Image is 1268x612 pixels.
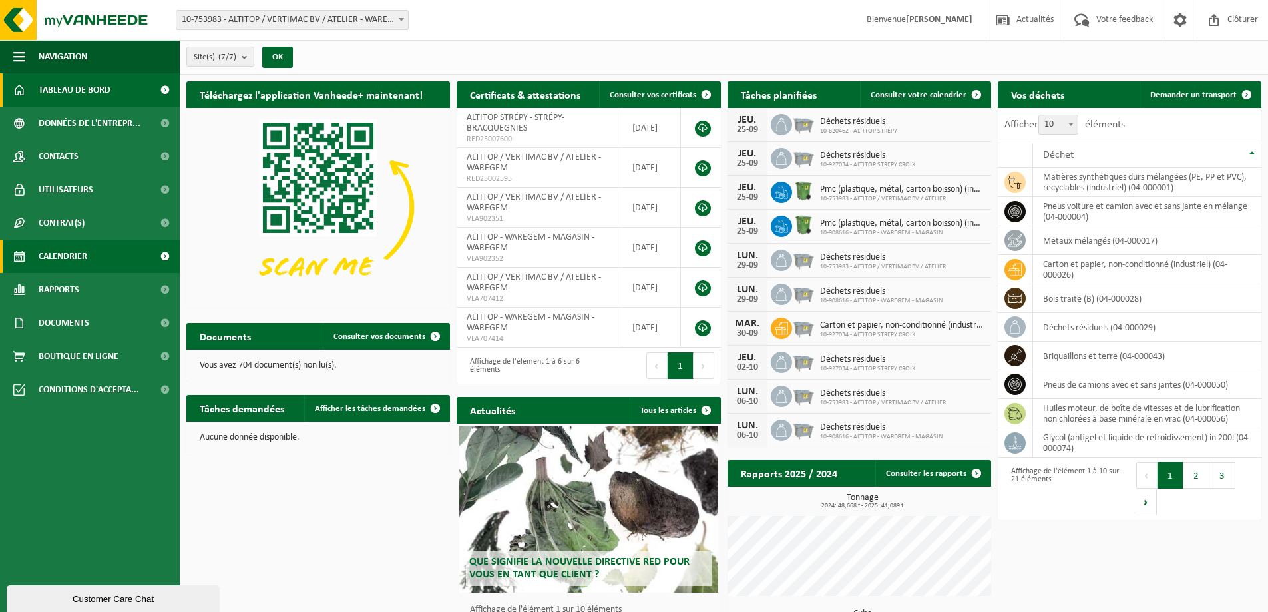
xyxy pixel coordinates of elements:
span: 10-820462 - ALTITOP STRÉPY [820,127,897,135]
span: Utilisateurs [39,173,93,206]
div: 25-09 [734,227,761,236]
span: 10-753983 - ALTITOP / VERTIMAC BV / ATELIER [820,195,984,203]
img: WB-2500-GAL-GY-01 [792,112,815,135]
a: Consulter votre calendrier [860,81,990,108]
td: huiles moteur, de boîte de vitesses et de lubrification non chlorées à base minérale en vrac (04-... [1033,399,1261,428]
span: VLA707414 [467,334,612,344]
div: Affichage de l'élément 1 à 6 sur 6 éléments [463,351,582,380]
div: 25-09 [734,125,761,135]
div: 29-09 [734,295,761,304]
a: Que signifie la nouvelle directive RED pour vous en tant que client ? [459,426,718,593]
span: VLA902352 [467,254,612,264]
div: 06-10 [734,397,761,406]
span: Tableau de bord [39,73,110,107]
span: ALTITOP / VERTIMAC BV / ATELIER - WAREGEM [467,272,601,293]
button: Next [1136,489,1157,515]
span: 10-927034 - ALTITOP STREPY CROIX [820,331,984,339]
span: Déchets résiduels [820,151,915,161]
span: Pmc (plastique, métal, carton boisson) (industriel) [820,218,984,229]
img: WB-2500-GAL-GY-01 [792,384,815,406]
span: 10-908616 - ALTITOP - WAREGEM - MAGASIN [820,297,943,305]
span: Consulter vos documents [333,332,425,341]
span: Consulter vos certificats [610,91,696,99]
div: LUN. [734,386,761,397]
td: [DATE] [622,108,681,148]
div: JEU. [734,216,761,227]
div: JEU. [734,149,761,159]
h2: Vos déchets [998,81,1078,107]
span: Consulter votre calendrier [871,91,966,99]
span: Afficher les tâches demandées [315,404,425,413]
span: RED25007600 [467,134,612,145]
span: Déchets résiduels [820,354,915,365]
span: Navigation [39,40,87,73]
button: OK [262,47,293,68]
span: 10-908616 - ALTITOP - WAREGEM - MAGASIN [820,229,984,237]
button: 2 [1183,462,1209,489]
img: WB-2500-GAL-GY-01 [792,418,815,440]
iframe: chat widget [7,583,222,612]
td: pneus de camions avec et sans jantes (04-000050) [1033,370,1261,399]
span: Déchets résiduels [820,117,897,127]
div: MAR. [734,318,761,329]
div: LUN. [734,420,761,431]
div: 02-10 [734,363,761,372]
span: 10 [1039,115,1078,134]
span: Boutique en ligne [39,340,118,373]
a: Demander un transport [1140,81,1260,108]
span: Déchets résiduels [820,388,946,399]
div: JEU. [734,115,761,125]
span: Calendrier [39,240,87,273]
label: Afficher éléments [1004,119,1125,130]
a: Tous les articles [630,397,720,424]
span: ALTITOP / VERTIMAC BV / ATELIER - WAREGEM [467,153,601,173]
span: 10 [1038,115,1078,135]
h2: Tâches planifiées [728,81,830,107]
span: Déchets résiduels [820,286,943,297]
img: WB-0370-HPE-GN-50 [792,180,815,202]
button: Next [694,352,714,379]
span: ALTITOP - WAREGEM - MAGASIN - WAREGEM [467,232,594,253]
count: (7/7) [218,53,236,61]
span: Conditions d'accepta... [39,373,139,406]
span: 10-753983 - ALTITOP / VERTIMAC BV / ATELIER - WAREGEM [176,10,409,30]
span: ALTITOP STRÉPY - STRÉPY-BRACQUEGNIES [467,113,564,133]
td: métaux mélangés (04-000017) [1033,226,1261,255]
h2: Documents [186,323,264,349]
a: Consulter vos documents [323,323,449,350]
a: Consulter les rapports [875,460,990,487]
span: Déchets résiduels [820,252,946,263]
img: Download de VHEPlus App [186,108,450,306]
button: 1 [1158,462,1183,489]
button: Site(s)(7/7) [186,47,254,67]
span: Que signifie la nouvelle directive RED pour vous en tant que client ? [469,557,690,580]
img: WB-2500-GAL-GY-01 [792,146,815,168]
td: [DATE] [622,188,681,228]
span: 10-927034 - ALTITOP STREPY CROIX [820,365,915,373]
div: LUN. [734,250,761,261]
td: [DATE] [622,148,681,188]
h2: Actualités [457,397,528,423]
span: 10-753983 - ALTITOP / VERTIMAC BV / ATELIER - WAREGEM [176,11,408,29]
span: 10-908616 - ALTITOP - WAREGEM - MAGASIN [820,433,943,441]
td: déchets résiduels (04-000029) [1033,313,1261,342]
img: WB-0370-HPE-GN-50 [792,214,815,236]
div: JEU. [734,182,761,193]
div: Affichage de l'élément 1 à 10 sur 21 éléments [1004,461,1123,517]
span: 10-753983 - ALTITOP / VERTIMAC BV / ATELIER [820,399,946,407]
p: Aucune donnée disponible. [200,433,437,442]
span: 10-753983 - ALTITOP / VERTIMAC BV / ATELIER [820,263,946,271]
span: Site(s) [194,47,236,67]
h2: Certificats & attestations [457,81,594,107]
h3: Tonnage [734,493,991,509]
a: Consulter vos certificats [599,81,720,108]
span: RED25002595 [467,174,612,184]
a: Afficher les tâches demandées [304,395,449,422]
td: matières synthétiques durs mélangées (PE, PP et PVC), recyclables (industriel) (04-000001) [1033,168,1261,197]
span: Contrat(s) [39,206,85,240]
button: 3 [1209,462,1235,489]
span: VLA902351 [467,214,612,224]
div: 30-09 [734,329,761,338]
div: 25-09 [734,193,761,202]
span: Rapports [39,273,79,306]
